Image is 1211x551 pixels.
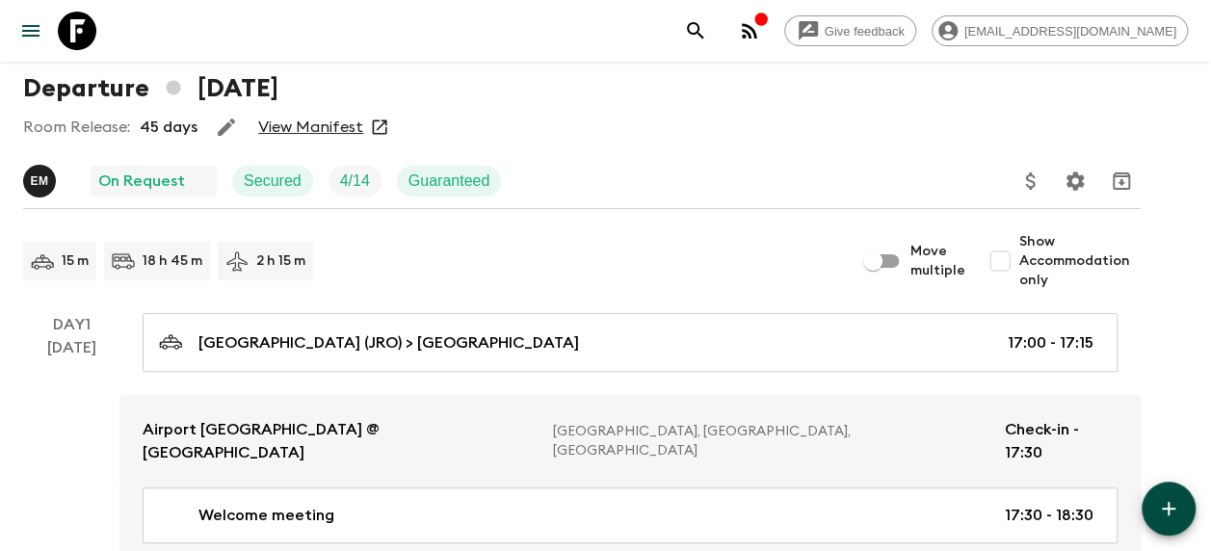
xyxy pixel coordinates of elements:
[340,170,370,193] p: 4 / 14
[1005,504,1093,527] p: 17:30 - 18:30
[932,15,1188,46] div: [EMAIL_ADDRESS][DOMAIN_NAME]
[258,118,363,137] a: View Manifest
[23,116,130,139] p: Room Release:
[408,170,490,193] p: Guaranteed
[1056,162,1094,200] button: Settings
[30,173,48,189] p: E M
[23,165,60,197] button: EM
[553,422,989,460] p: [GEOGRAPHIC_DATA], [GEOGRAPHIC_DATA], [GEOGRAPHIC_DATA]
[1004,418,1118,464] p: Check-in - 17:30
[143,313,1118,372] a: [GEOGRAPHIC_DATA] (JRO) > [GEOGRAPHIC_DATA]17:00 - 17:15
[198,331,579,354] p: [GEOGRAPHIC_DATA] (JRO) > [GEOGRAPHIC_DATA]
[23,313,119,336] p: Day 1
[244,170,302,193] p: Secured
[12,12,50,50] button: menu
[676,12,715,50] button: search adventures
[232,166,313,197] div: Secured
[143,418,538,464] p: Airport [GEOGRAPHIC_DATA] @ [GEOGRAPHIC_DATA]
[954,24,1187,39] span: [EMAIL_ADDRESS][DOMAIN_NAME]
[198,504,334,527] p: Welcome meeting
[23,69,278,108] h1: Departure [DATE]
[784,15,916,46] a: Give feedback
[256,251,305,271] p: 2 h 15 m
[1102,162,1141,200] button: Archive (Completed, Cancelled or Unsynced Departures only)
[910,242,965,280] span: Move multiple
[1012,162,1050,200] button: Update Price, Early Bird Discount and Costs
[119,395,1141,487] a: Airport [GEOGRAPHIC_DATA] @ [GEOGRAPHIC_DATA][GEOGRAPHIC_DATA], [GEOGRAPHIC_DATA], [GEOGRAPHIC_DA...
[98,170,185,193] p: On Request
[140,116,197,139] p: 45 days
[329,166,382,197] div: Trip Fill
[62,251,89,271] p: 15 m
[1019,232,1141,290] span: Show Accommodation only
[143,487,1118,543] a: Welcome meeting17:30 - 18:30
[23,171,60,186] span: Emanuel Munisi
[814,24,915,39] span: Give feedback
[1008,331,1093,354] p: 17:00 - 17:15
[143,251,202,271] p: 18 h 45 m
